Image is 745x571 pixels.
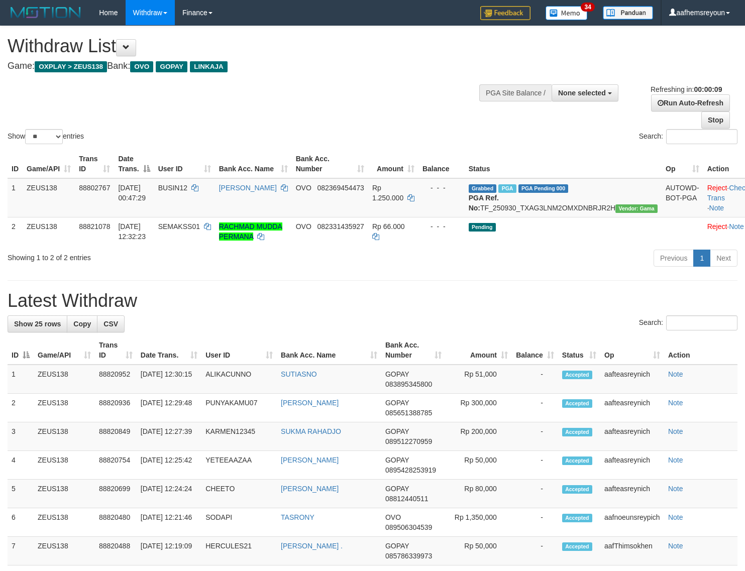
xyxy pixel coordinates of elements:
td: aafteasreynich [600,394,664,422]
span: 88802767 [79,184,110,192]
span: Accepted [562,399,592,408]
a: Next [710,250,737,267]
span: GOPAY [385,542,409,550]
td: - [512,394,558,422]
td: ZEUS138 [34,508,95,537]
button: None selected [552,84,618,101]
td: 2 [8,217,23,246]
a: Note [668,370,683,378]
span: Rp 1.250.000 [372,184,403,202]
th: Trans ID: activate to sort column ascending [75,150,114,178]
td: ZEUS138 [34,422,95,451]
a: SUKMA RAHADJO [281,427,341,435]
div: - - - [422,221,461,232]
span: 88821078 [79,222,110,231]
a: 1 [693,250,710,267]
td: 88820480 [95,508,137,537]
td: aafteasreynich [600,451,664,480]
a: RACHMAD MUDDA PERMANA [219,222,282,241]
label: Search: [639,315,737,330]
a: TASRONY [281,513,314,521]
td: - [512,365,558,394]
td: 5 [8,480,34,508]
td: ZEUS138 [34,537,95,565]
td: HERCULES21 [201,537,277,565]
td: aafnoeunsreypich [600,508,664,537]
h1: Withdraw List [8,36,487,56]
span: GOPAY [156,61,187,72]
div: - - - [422,183,461,193]
a: Note [729,222,744,231]
div: PGA Site Balance / [479,84,552,101]
td: Rp 50,000 [446,451,512,480]
span: Copy 082369454473 to clipboard [317,184,364,192]
span: Accepted [562,514,592,522]
span: GOPAY [385,485,409,493]
td: Rp 51,000 [446,365,512,394]
span: Copy 08812440511 to clipboard [385,495,429,503]
td: 88820952 [95,365,137,394]
span: [DATE] 12:32:23 [118,222,146,241]
a: Note [668,456,683,464]
span: OXPLAY > ZEUS138 [35,61,107,72]
span: GOPAY [385,399,409,407]
td: 1 [8,365,34,394]
th: Op: activate to sort column ascending [600,336,664,365]
a: [PERSON_NAME] [281,485,339,493]
span: SEMAKSS01 [158,222,200,231]
span: Grabbed [469,184,497,193]
td: 88820699 [95,480,137,508]
td: PUNYAKAMU07 [201,394,277,422]
th: Balance [418,150,465,178]
td: - [512,480,558,508]
th: Game/API: activate to sort column ascending [34,336,95,365]
td: 88820488 [95,537,137,565]
span: Refreshing in: [651,85,722,93]
span: OVO [296,222,311,231]
a: [PERSON_NAME] [281,456,339,464]
td: ZEUS138 [34,394,95,422]
td: - [512,451,558,480]
input: Search: [666,129,737,144]
a: SUTIASNO [281,370,317,378]
td: [DATE] 12:19:09 [137,537,201,565]
td: 1 [8,178,23,217]
td: 7 [8,537,34,565]
span: Copy 089512270959 to clipboard [385,437,432,445]
td: YETEEAAZAA [201,451,277,480]
th: Status: activate to sort column ascending [558,336,600,365]
span: Accepted [562,485,592,494]
h4: Game: Bank: [8,61,487,71]
a: Reject [707,184,727,192]
th: Balance: activate to sort column ascending [512,336,558,365]
span: Marked by aafsreyleap [498,184,516,193]
td: ZEUS138 [23,217,75,246]
td: Rp 300,000 [446,394,512,422]
th: ID: activate to sort column descending [8,336,34,365]
span: Copy [73,320,91,328]
span: OVO [385,513,401,521]
label: Search: [639,129,737,144]
img: Feedback.jpg [480,6,530,20]
td: 88820849 [95,422,137,451]
span: Show 25 rows [14,320,61,328]
span: 34 [581,3,594,12]
a: [PERSON_NAME] [219,184,277,192]
span: Accepted [562,542,592,551]
label: Show entries [8,129,84,144]
span: BUSIN12 [158,184,187,192]
td: - [512,508,558,537]
a: Note [668,399,683,407]
span: Accepted [562,428,592,436]
td: 4 [8,451,34,480]
td: [DATE] 12:24:24 [137,480,201,508]
b: PGA Ref. No: [469,194,499,212]
th: Amount: activate to sort column ascending [368,150,418,178]
th: Bank Acc. Name: activate to sort column ascending [277,336,381,365]
td: 88820936 [95,394,137,422]
th: Bank Acc. Number: activate to sort column ascending [292,150,368,178]
td: KARMEN12345 [201,422,277,451]
a: Run Auto-Refresh [651,94,730,111]
a: Copy [67,315,97,332]
th: Date Trans.: activate to sort column ascending [137,336,201,365]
